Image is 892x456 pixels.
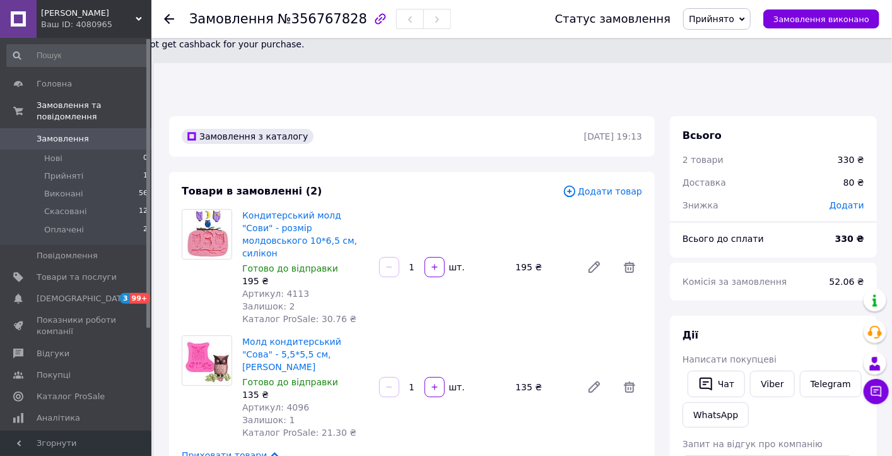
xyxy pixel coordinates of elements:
span: Каталог ProSale: 21.30 ₴ [242,428,356,438]
span: 2 товари [683,155,724,165]
div: 330 ₴ [838,153,864,166]
span: 56 [139,188,148,200]
img: Кондитерський молд "Сови" - розмір молдовського 10*6,5 см, силікон [182,210,232,258]
span: Написати покупцеві [683,354,777,364]
a: Молд кондитерський "Сова" - 5,5*5,5 см, [PERSON_NAME] [242,337,341,372]
a: Редагувати [582,375,607,400]
span: Повідомлення [37,250,98,261]
span: 1 [143,171,148,182]
span: Покупці [37,369,71,381]
div: 195 ₴ [510,258,577,276]
button: Чат [688,371,745,397]
span: Додати [830,200,864,210]
div: 80 ₴ [836,169,872,196]
span: Оплачені [44,224,84,236]
span: Дії [683,329,698,341]
span: Головна [37,78,72,90]
span: Готово до відправки [242,263,338,273]
span: №356767828 [278,11,367,27]
span: Каталог ProSale [37,391,105,402]
span: Готово до відправки [242,377,338,387]
span: Показники роботи компанії [37,315,117,337]
span: Прийняті [44,171,83,182]
time: [DATE] 19:13 [584,131,642,141]
span: [DEMOGRAPHIC_DATA] [37,293,130,304]
a: Telegram [800,371,862,397]
span: 12 [139,206,148,217]
button: Замовлення виконано [763,9,879,28]
span: Всього до сплати [683,234,764,244]
img: Молд кондитерський "Сова" - 5,5*5,5 см, силікон [182,337,232,385]
span: 0 [143,153,148,164]
div: Замовлення з каталогу [182,129,314,144]
span: Знижка [683,200,719,210]
span: Замовлення виконано [773,15,869,24]
div: 135 ₴ [510,378,577,396]
span: Запит на відгук про компанію [683,439,823,449]
span: Аналітика [37,412,80,424]
span: Всього [683,129,722,141]
span: Каталог ProSale: 30.76 ₴ [242,314,356,324]
span: Замовлення [37,133,89,145]
span: Скасовані [44,206,87,217]
span: Артикул: 4113 [242,289,309,299]
span: Видалити [617,375,642,400]
div: Повернутися назад [164,13,174,25]
div: шт. [446,261,466,273]
span: Відгуки [37,348,69,359]
a: WhatsApp [683,402,749,428]
div: Статус замовлення [555,13,671,25]
span: Залишок: 2 [242,301,295,311]
a: Редагувати [582,255,607,280]
a: Viber [750,371,794,397]
span: Прийнято [689,14,734,24]
span: 52.06 ₴ [830,277,864,287]
input: Пошук [6,44,149,67]
a: Кондитерський молд "Сови" - розмір молдовського 10*6,5 см, силікон [242,210,357,258]
span: Замовлення [189,11,274,27]
div: шт. [446,381,466,393]
span: 3 [120,293,130,304]
span: Артикул: 4096 [242,402,309,412]
span: 99+ [130,293,151,304]
span: Товари в замовленні (2) [182,185,322,197]
span: Виконані [44,188,83,200]
div: Ваш ID: 4080965 [41,19,151,30]
span: Доставка [683,177,726,188]
div: 135 ₴ [242,388,369,401]
span: Товари та послуги [37,272,117,283]
button: Чат з покупцем [864,379,889,404]
span: Нові [44,153,62,164]
b: 330 ₴ [835,234,864,244]
span: Залишок: 1 [242,415,295,425]
div: 195 ₴ [242,275,369,287]
span: Комісія за замовлення [683,277,787,287]
span: 2 [143,224,148,236]
span: Видалити [617,255,642,280]
span: Замовлення та повідомлення [37,100,151,123]
span: Додати товар [563,184,642,198]
span: Julia-Janet [41,8,136,19]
